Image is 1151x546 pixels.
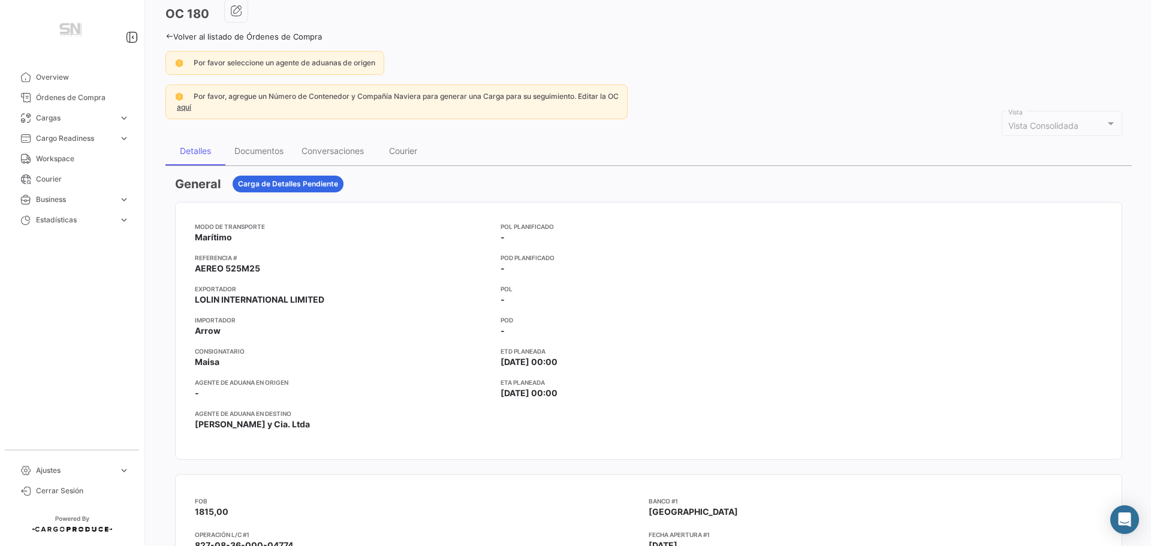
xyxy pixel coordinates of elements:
[119,465,129,476] span: expand_more
[195,325,221,337] span: Arrow
[175,176,221,192] h3: General
[194,58,375,67] span: Por favor seleccione un agente de aduanas de origen
[501,356,558,368] span: [DATE] 00:00
[501,346,797,356] app-card-info-title: ETD planeada
[36,485,129,496] span: Cerrar Sesión
[165,5,209,22] h3: OC 180
[36,194,114,205] span: Business
[238,179,338,189] span: Carga de Detalles Pendiente
[36,92,129,103] span: Órdenes de Compra
[119,113,129,123] span: expand_more
[36,72,129,83] span: Overview
[195,356,219,368] span: Maisa
[195,263,260,274] span: AEREO 525M25
[36,174,129,185] span: Courier
[1110,505,1139,534] div: Abrir Intercom Messenger
[195,409,491,418] app-card-info-title: Agente de Aduana en Destino
[501,222,797,231] app-card-info-title: POL Planificado
[10,67,134,88] a: Overview
[501,387,558,399] span: [DATE] 00:00
[174,102,194,111] a: aquí
[195,231,232,243] span: Marítimo
[234,146,284,156] div: Documentos
[501,325,505,337] span: -
[649,496,1102,506] app-card-info-title: Banco #1
[180,146,211,156] div: Detalles
[119,133,129,144] span: expand_more
[501,253,797,263] app-card-info-title: POD Planificado
[649,530,1102,539] app-card-info-title: Fecha Apertura #1
[36,153,129,164] span: Workspace
[501,263,505,274] span: -
[195,284,491,294] app-card-info-title: Exportador
[165,32,322,41] a: Volver al listado de Órdenes de Compra
[195,506,228,517] span: 1815,00
[36,113,114,123] span: Cargas
[195,315,491,325] app-card-info-title: Importador
[42,14,102,48] img: Manufactura+Logo.png
[36,215,114,225] span: Estadísticas
[501,284,797,294] app-card-info-title: POL
[195,222,491,231] app-card-info-title: Modo de Transporte
[501,294,505,306] span: -
[195,346,491,356] app-card-info-title: Consignatario
[195,496,649,506] app-card-info-title: FOB
[389,146,417,156] div: Courier
[302,146,364,156] div: Conversaciones
[1008,120,1078,131] span: Vista Consolidada
[10,88,134,108] a: Órdenes de Compra
[649,506,738,517] span: [GEOGRAPHIC_DATA]
[10,169,134,189] a: Courier
[194,92,619,101] span: Por favor, agregue un Número de Contenedor y Compañía Naviera para generar una Carga para su segu...
[119,215,129,225] span: expand_more
[195,294,324,306] span: LOLIN INTERNATIONAL LIMITED
[195,253,491,263] app-card-info-title: Referencia #
[501,378,797,387] app-card-info-title: ETA planeada
[195,530,649,539] app-card-info-title: Operación L/C #1
[10,149,134,169] a: Workspace
[195,387,199,399] span: -
[36,133,114,144] span: Cargo Readiness
[501,315,797,325] app-card-info-title: POD
[195,378,491,387] app-card-info-title: Agente de Aduana en Origen
[501,231,505,243] span: -
[195,418,310,430] span: [PERSON_NAME] y Cia. Ltda
[119,194,129,205] span: expand_more
[36,465,114,476] span: Ajustes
